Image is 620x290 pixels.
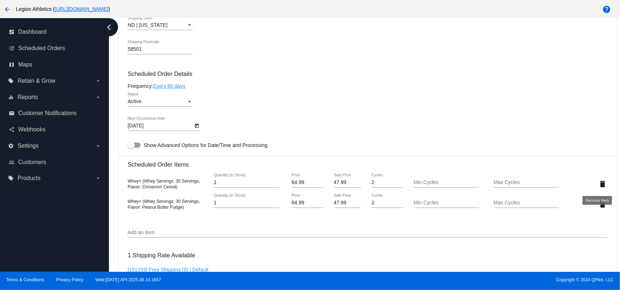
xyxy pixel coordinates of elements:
[9,159,15,165] i: people_outline
[598,180,607,188] mat-icon: delete
[494,200,559,206] input: Max Cycles
[9,107,101,119] a: email Customer Notifications
[9,26,101,38] a: dashboard Dashboard
[127,99,193,105] mat-select: Status
[316,277,614,282] span: Copyright © 2024 QPilot, LLC
[372,180,403,185] input: Cycles
[127,22,167,28] span: ND | [US_STATE]
[602,5,611,14] mat-icon: help
[334,200,361,206] input: Sale Price
[9,156,101,168] a: people_outline Customers
[292,180,323,185] input: Price
[8,175,14,181] i: local_offer
[9,124,101,135] a: share Webhooks
[18,61,32,68] span: Maps
[598,200,607,209] mat-icon: delete
[95,94,101,100] i: arrow_drop_down
[103,21,115,33] i: chevron_left
[55,6,109,12] a: [URL][DOMAIN_NAME]
[334,180,361,185] input: Sale Price
[56,277,84,282] a: Privacy Policy
[127,23,193,28] mat-select: Shipping State
[9,45,15,51] i: update
[18,110,77,117] span: Customer Notifications
[8,143,14,149] i: settings
[95,143,101,149] i: arrow_drop_down
[143,142,267,149] span: Show Advanced Options for Date/Time and Processing
[95,175,101,181] i: arrow_drop_down
[96,277,161,282] a: Web:[DATE] API:2025.08.19.1657
[414,200,479,206] input: Min Cycles
[17,78,55,84] span: Retain & Grow
[9,59,101,70] a: map Maps
[18,126,45,133] span: Webhooks
[17,143,39,149] span: Settings
[9,62,15,68] i: map
[9,110,15,116] i: email
[214,180,279,185] input: Quantity (In Stock)
[127,123,193,129] input: Next Occurrence Date
[17,175,40,181] span: Products
[18,45,65,52] span: Scheduled Orders
[16,6,110,12] span: Legion Athletics ( )
[18,159,46,166] span: Customers
[414,180,479,185] input: Min Cycles
[127,179,200,189] span: Whey+ (Whey Servings: 30 Servings, Flavor: Cinnamon Cereal)
[494,180,559,185] input: Max Cycles
[153,83,185,89] a: Every 60 days
[6,277,44,282] a: Terms & Conditions
[127,230,607,236] input: Add an item
[127,267,208,273] a: [151233] Free Shipping (0) | Default
[127,248,195,263] h3: 1 Shipping Rate Available
[95,78,101,84] i: arrow_drop_down
[214,200,279,206] input: Quantity (In Stock)
[9,42,101,54] a: update Scheduled Orders
[9,127,15,132] i: share
[127,46,193,52] input: Shipping Postcode
[372,200,403,206] input: Cycles
[127,83,607,89] div: Frequency:
[127,199,200,210] span: Whey+ (Whey Servings: 30 Servings, Flavor: Peanut Butter Fudge)
[17,94,38,101] span: Reports
[8,94,14,100] i: equalizer
[3,5,12,14] mat-icon: arrow_back
[193,122,200,129] button: Open calendar
[18,29,46,35] span: Dashboard
[127,98,141,104] span: Active
[127,70,607,77] h3: Scheduled Order Details
[9,29,15,35] i: dashboard
[292,200,323,206] input: Price
[127,156,607,168] h3: Scheduled Order Items
[8,78,14,84] i: local_offer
